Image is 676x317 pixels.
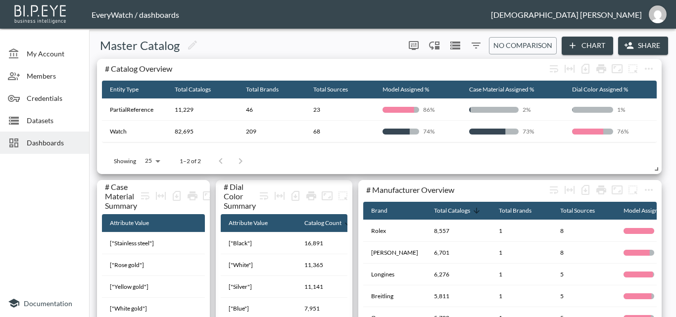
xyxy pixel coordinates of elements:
[296,276,362,298] th: 11,141
[383,105,453,114] div: 86/100 (86%)
[423,105,454,114] p: 86%
[175,84,224,95] span: Total Catalogs
[272,188,288,204] div: Toggle table layout between fixed and auto (default: auto)
[296,254,362,276] th: 11,365
[371,205,400,217] span: Brand
[469,105,556,114] div: 2/100 (2%)
[175,84,211,95] div: Total Catalogs
[27,71,81,81] span: Members
[105,64,546,73] div: # Catalog Overview
[383,127,453,136] div: 74/100 (74%)
[137,188,153,204] div: Wrap text
[167,99,238,121] th: 11,229
[140,154,164,167] div: 25
[27,48,81,59] span: My Account
[319,188,335,204] button: Fullscreen
[383,84,442,95] span: Model Assigned %
[489,37,557,54] button: No comparison
[305,121,375,142] th: 68
[562,61,578,77] div: Toggle table layout between fixed and auto (default: auto)
[371,205,387,217] div: Brand
[609,61,625,77] button: Fullscreen
[224,182,256,210] div: # Dial Color Summary
[625,182,641,198] button: more
[546,182,562,198] div: Wrap text
[469,84,534,95] div: Case Material Assigned %
[625,63,641,72] span: Attach chart to a group
[499,205,531,217] div: Total Brands
[593,61,609,77] div: Print
[27,137,81,148] span: Dashboards
[552,264,616,285] th: 5
[351,188,367,204] span: Chart settings
[427,38,442,53] div: Enable/disable chart dragging
[552,220,616,242] th: 8
[335,188,351,204] button: more
[92,10,491,19] div: EveryWatch / dashboards
[256,188,272,204] div: Wrap text
[447,38,463,53] button: Datasets
[560,205,595,217] div: Total Sources
[624,205,670,217] div: Model Assigned %
[426,285,491,307] th: 5,811
[114,157,136,165] p: Showing
[198,232,264,254] th: 33,991
[288,188,303,204] div: Number of rows selected for download: 223
[572,84,641,95] span: Dial Color Assigned %
[303,188,319,204] div: Print
[578,182,593,198] div: Number of rows selected for download: 209
[221,254,296,276] th: ["White"]
[185,188,200,204] div: Print
[491,10,642,19] div: [DEMOGRAPHIC_DATA] [PERSON_NAME]
[221,276,296,298] th: ["Silver"]
[469,84,547,95] span: Case Material Assigned %
[560,205,608,217] span: Total Sources
[246,84,279,95] div: Total Brands
[238,99,305,121] th: 46
[641,61,657,77] span: Chart settings
[313,84,361,95] span: Total Sources
[366,185,546,194] div: # Manufacturer Overview
[523,105,556,114] p: 2%
[305,99,375,121] th: 23
[468,38,484,53] button: Filters
[641,182,657,198] span: Chart settings
[562,182,578,198] div: Toggle table layout between fixed and auto (default: auto)
[578,61,593,77] div: Number of rows selected for download: 2
[406,38,422,53] span: Display settings
[499,205,544,217] span: Total Brands
[625,61,641,77] button: more
[426,242,491,264] th: 6,701
[198,254,264,276] th: 5,403
[546,61,562,77] div: Wrap text
[617,105,649,114] p: 1%
[110,217,149,229] div: Attribute Value
[102,276,198,298] th: ["Yellow gold"]
[12,2,69,25] img: bipeye-logo
[110,217,162,229] span: Attribute Value
[187,39,198,51] svg: Edit
[434,205,470,217] div: Total Catalogs
[649,5,667,23] img: b0851220ef7519462eebfaf84ab7640e
[434,205,483,217] span: Total Catalogs
[609,182,625,198] button: Fullscreen
[493,40,552,52] span: No comparison
[100,38,180,53] h5: Master Catalog
[642,2,674,26] button: vishnu@everywatch.com
[423,127,454,136] p: 74%
[426,264,491,285] th: 6,276
[221,232,296,254] th: ["Black"]
[229,217,268,229] div: Attribute Value
[552,285,616,307] th: 5
[363,285,426,307] th: Breitling
[491,285,552,307] th: 1
[426,220,491,242] th: 8,557
[110,84,139,95] div: Entity Type
[102,99,167,121] th: PartialReference
[406,38,422,53] button: more
[562,37,613,55] button: Chart
[180,157,201,165] p: 1–2 of 2
[304,217,354,229] span: Catalog Count
[618,37,668,55] button: Share
[625,184,641,193] span: Attach chart to a group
